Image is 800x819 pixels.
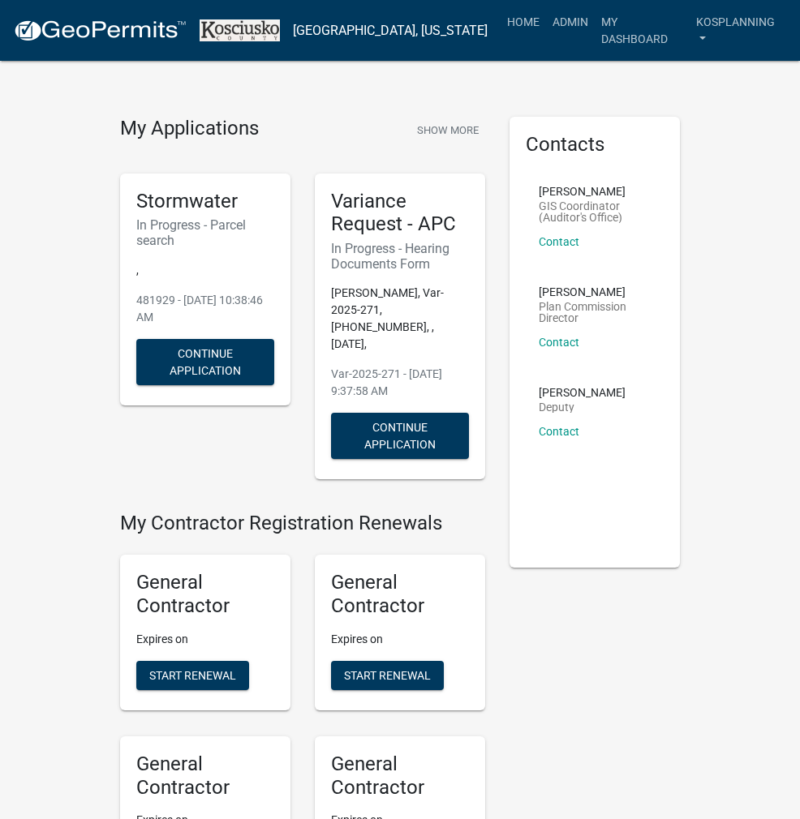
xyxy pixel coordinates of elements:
p: [PERSON_NAME] [539,186,651,197]
a: Admin [546,6,595,37]
button: Start Renewal [331,661,444,690]
a: Home [501,6,546,37]
p: [PERSON_NAME] [539,286,651,298]
h5: General Contractor [331,753,469,800]
span: Start Renewal [149,668,236,681]
button: Continue Application [136,339,274,385]
p: Expires on [136,631,274,648]
h5: Contacts [526,133,664,157]
p: GIS Coordinator (Auditor's Office) [539,200,651,223]
h4: My Contractor Registration Renewals [120,512,485,535]
p: [PERSON_NAME], Var-2025-271, [PHONE_NUMBER], , [DATE], [331,285,469,353]
a: kosplanning [690,6,787,54]
h5: Variance Request - APC [331,190,469,237]
h4: My Applications [120,117,259,141]
a: Contact [539,425,579,438]
h6: In Progress - Parcel search [136,217,274,248]
button: Start Renewal [136,661,249,690]
p: , [136,262,274,279]
p: Plan Commission Director [539,301,651,324]
p: Var-2025-271 - [DATE] 9:37:58 AM [331,366,469,400]
a: Contact [539,235,579,248]
p: [PERSON_NAME] [539,387,626,398]
p: 481929 - [DATE] 10:38:46 AM [136,292,274,326]
a: Contact [539,336,579,349]
h5: General Contractor [136,753,274,800]
span: Start Renewal [344,668,431,681]
h6: In Progress - Hearing Documents Form [331,241,469,272]
a: [GEOGRAPHIC_DATA], [US_STATE] [293,17,488,45]
p: Expires on [331,631,469,648]
a: My Dashboard [595,6,690,54]
h5: General Contractor [331,571,469,618]
button: Show More [411,117,485,144]
img: Kosciusko County, Indiana [200,19,280,41]
p: Deputy [539,401,626,413]
h5: Stormwater [136,190,274,213]
button: Continue Application [331,413,469,459]
h5: General Contractor [136,571,274,618]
